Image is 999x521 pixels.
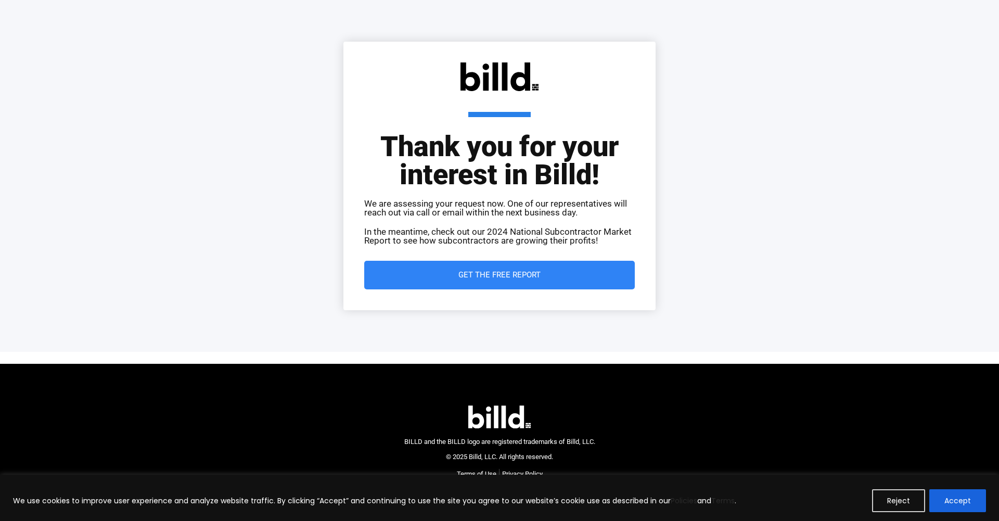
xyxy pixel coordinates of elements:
[671,495,697,506] a: Policies
[458,271,541,279] span: Get the Free Report
[13,494,736,507] p: We use cookies to improve user experience and analyze website traffic. By clicking “Accept” and c...
[457,469,496,479] a: Terms of Use
[404,438,595,461] span: BILLD and the BILLD logo are registered trademarks of Billd, LLC. © 2025 Billd, LLC. All rights r...
[364,227,635,245] p: In the meantime, check out our 2024 National Subcontractor Market Report to see how subcontractor...
[364,199,635,217] p: We are assessing your request now. One of our representatives will reach out via call or email wi...
[457,469,543,479] nav: Menu
[929,489,986,512] button: Accept
[364,112,635,189] h1: Thank you for your interest in Billd!
[502,469,543,479] a: Privacy Policy
[364,261,635,289] a: Get the Free Report
[872,489,925,512] button: Reject
[711,495,735,506] a: Terms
